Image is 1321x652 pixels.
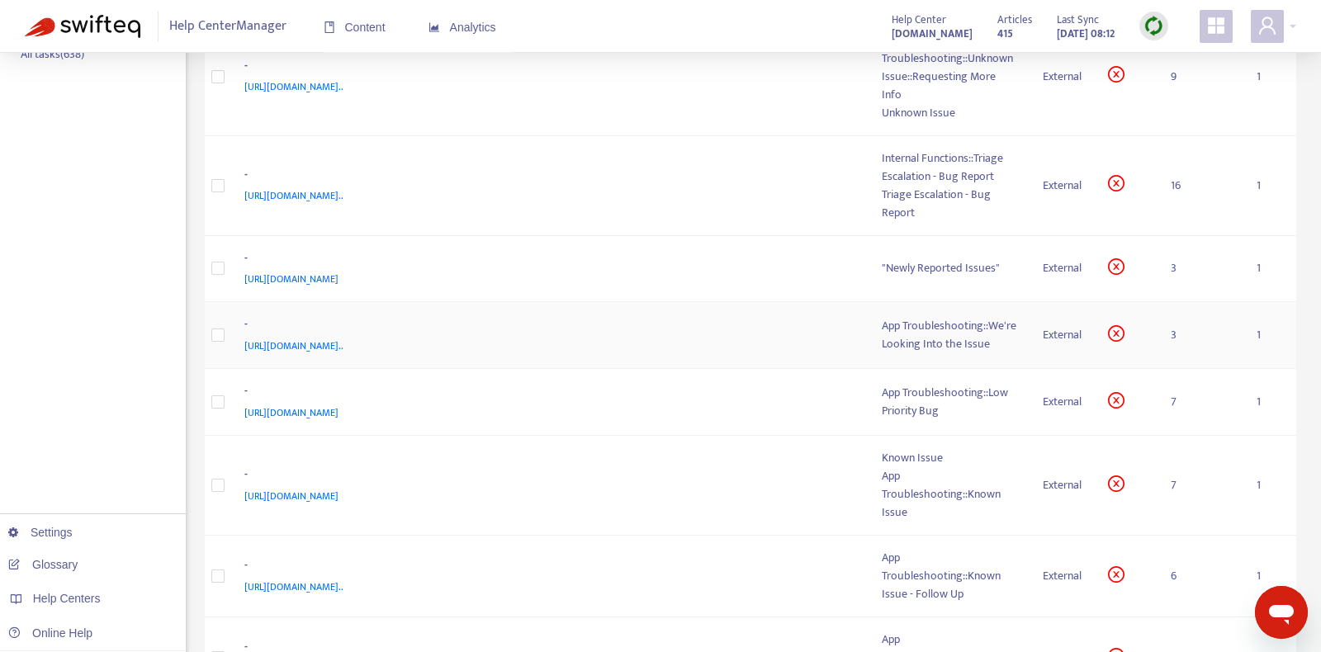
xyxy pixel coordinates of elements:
[244,271,339,287] span: [URL][DOMAIN_NAME]
[1057,25,1115,43] strong: [DATE] 08:12
[1257,16,1277,35] span: user
[244,382,850,404] div: -
[1158,369,1243,436] td: 7
[1108,66,1125,83] span: close-circle
[882,149,1016,186] div: Internal Functions::Triage Escalation - Bug Report
[1043,567,1082,585] div: External
[882,549,1016,603] div: App Troubleshooting::Known Issue - Follow Up
[244,556,850,578] div: -
[1243,369,1296,436] td: 1
[1108,258,1125,275] span: close-circle
[1108,566,1125,583] span: close-circle
[244,249,850,271] div: -
[244,488,339,504] span: [URL][DOMAIN_NAME]
[244,579,343,595] span: [URL][DOMAIN_NAME]..
[8,526,73,539] a: Settings
[1143,16,1164,36] img: sync.dc5367851b00ba804db3.png
[1243,18,1296,136] td: 1
[1043,68,1082,86] div: External
[1243,536,1296,617] td: 1
[882,259,1016,277] div: "Newly Reported Issues"
[882,317,1016,353] div: App Troubleshooting::We're Looking Into the Issue
[25,15,140,38] img: Swifteq
[428,21,496,34] span: Analytics
[8,558,78,571] a: Glossary
[997,25,1013,43] strong: 415
[892,25,973,43] strong: [DOMAIN_NAME]
[1043,476,1082,494] div: External
[244,465,850,487] div: -
[1255,586,1308,639] iframe: Button to launch messaging window
[1158,536,1243,617] td: 6
[1043,326,1082,344] div: External
[1158,236,1243,303] td: 3
[1043,177,1082,195] div: External
[1108,175,1125,191] span: close-circle
[882,467,1016,522] div: App Troubleshooting::Known Issue
[1243,136,1296,236] td: 1
[1243,436,1296,536] td: 1
[1243,302,1296,369] td: 1
[1158,302,1243,369] td: 3
[1043,259,1082,277] div: External
[1243,236,1296,303] td: 1
[1158,136,1243,236] td: 16
[244,57,850,78] div: -
[882,31,1016,104] div: App Troubleshooting::Unknown Issue::Requesting More Info
[882,186,1016,222] div: Triage Escalation - Bug Report
[8,626,92,640] a: Online Help
[1043,393,1082,411] div: External
[1158,18,1243,136] td: 9
[244,78,343,95] span: [URL][DOMAIN_NAME]..
[428,21,440,33] span: area-chart
[892,24,973,43] a: [DOMAIN_NAME]
[21,45,84,63] p: All tasks ( 638 )
[1108,325,1125,342] span: close-circle
[324,21,335,33] span: book
[324,21,386,34] span: Content
[1108,475,1125,492] span: close-circle
[169,11,286,42] span: Help Center Manager
[1158,436,1243,536] td: 7
[244,404,339,421] span: [URL][DOMAIN_NAME]
[1206,16,1226,35] span: appstore
[882,384,1016,420] div: App Troubleshooting::Low Priority Bug
[244,187,343,204] span: [URL][DOMAIN_NAME]..
[882,449,1016,467] div: Known Issue
[1057,11,1099,29] span: Last Sync
[997,11,1032,29] span: Articles
[244,315,850,337] div: -
[892,11,946,29] span: Help Center
[244,166,850,187] div: -
[244,338,343,354] span: [URL][DOMAIN_NAME]..
[1108,392,1125,409] span: close-circle
[882,104,1016,122] div: Unknown Issue
[33,592,101,605] span: Help Centers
